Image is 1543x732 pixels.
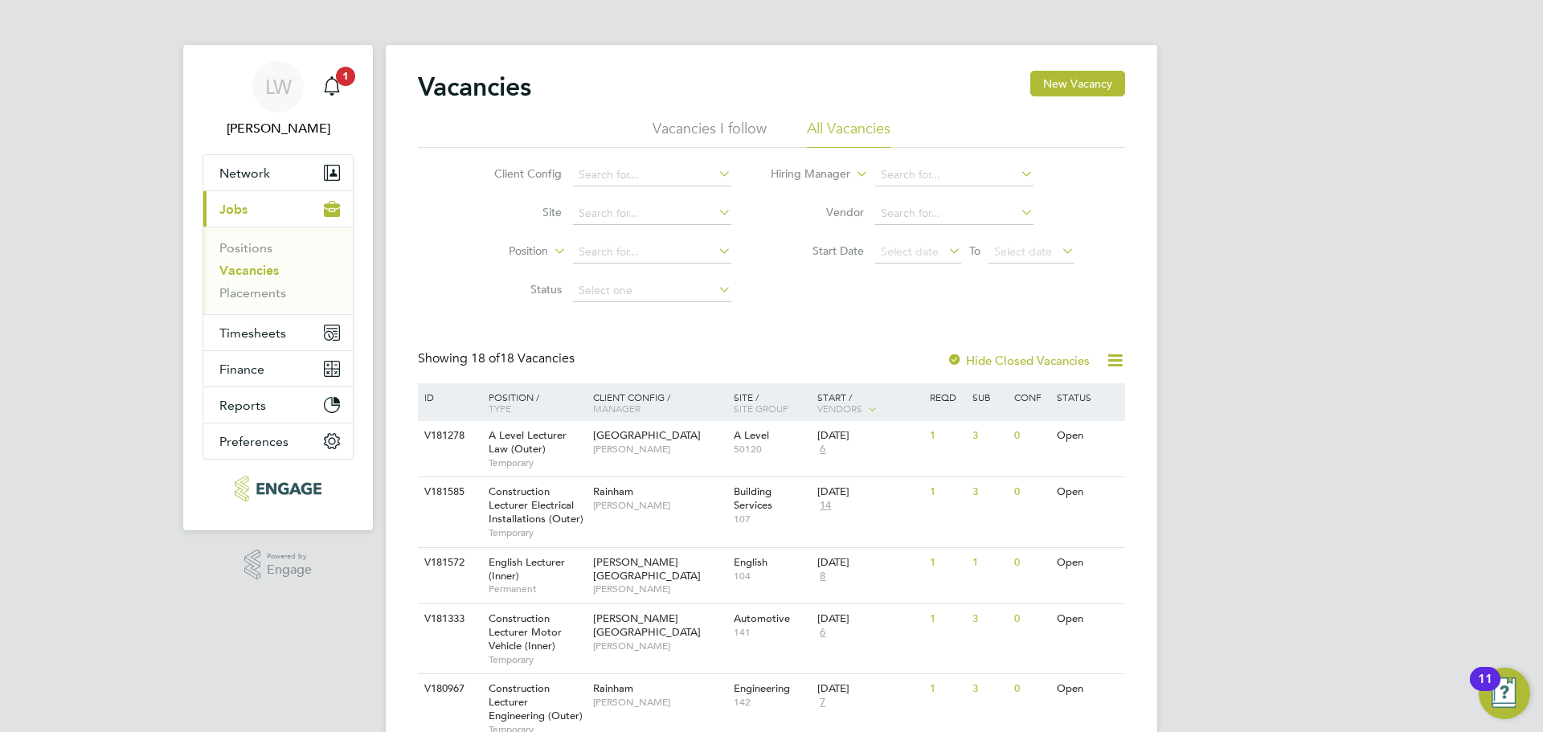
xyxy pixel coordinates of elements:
[593,485,633,498] span: Rainham
[994,244,1052,259] span: Select date
[219,263,279,278] a: Vacancies
[875,164,1033,186] input: Search for...
[336,67,355,86] span: 1
[489,402,511,415] span: Type
[881,244,939,259] span: Select date
[813,383,926,423] div: Start /
[183,45,373,530] nav: Main navigation
[469,205,562,219] label: Site
[471,350,575,366] span: 18 Vacancies
[968,421,1010,451] div: 3
[1010,604,1052,634] div: 0
[734,681,790,695] span: Engineering
[1010,477,1052,507] div: 0
[456,243,548,260] label: Position
[244,550,313,580] a: Powered byEngage
[593,402,641,415] span: Manager
[1478,679,1492,700] div: 11
[734,555,767,569] span: English
[489,555,565,583] span: English Lecturer (Inner)
[593,583,726,595] span: [PERSON_NAME]
[420,674,477,704] div: V180967
[1010,421,1052,451] div: 0
[489,681,583,722] span: Construction Lecturer Engineering (Outer)
[1010,383,1052,411] div: Conf
[489,653,585,666] span: Temporary
[968,383,1010,411] div: Sub
[219,240,272,256] a: Positions
[1030,71,1125,96] button: New Vacancy
[418,350,578,367] div: Showing
[203,423,353,459] button: Preferences
[1010,674,1052,704] div: 0
[267,563,312,577] span: Engage
[875,202,1033,225] input: Search for...
[593,428,701,442] span: [GEOGRAPHIC_DATA]
[203,227,353,314] div: Jobs
[807,119,890,148] li: All Vacancies
[203,119,354,138] span: Louis Warner
[203,61,354,138] a: LW[PERSON_NAME]
[219,325,286,341] span: Timesheets
[1053,477,1123,507] div: Open
[267,550,312,563] span: Powered by
[489,428,567,456] span: A Level Lecturer Law (Outer)
[420,548,477,578] div: V181572
[734,611,790,625] span: Automotive
[593,681,633,695] span: Rainham
[968,548,1010,578] div: 1
[219,362,264,377] span: Finance
[730,383,814,422] div: Site /
[1010,548,1052,578] div: 0
[1053,383,1123,411] div: Status
[817,570,828,583] span: 8
[734,402,788,415] span: Site Group
[573,241,731,264] input: Search for...
[203,351,353,386] button: Finance
[573,202,731,225] input: Search for...
[265,76,292,97] span: LW
[316,61,348,112] a: 1
[734,443,810,456] span: 50120
[235,476,321,501] img: xede-logo-retina.png
[589,383,730,422] div: Client Config /
[1053,604,1123,634] div: Open
[817,429,922,443] div: [DATE]
[203,476,354,501] a: Go to home page
[817,612,922,626] div: [DATE]
[420,383,477,411] div: ID
[758,166,850,182] label: Hiring Manager
[1053,421,1123,451] div: Open
[926,421,968,451] div: 1
[471,350,500,366] span: 18 of
[593,443,726,456] span: [PERSON_NAME]
[734,513,810,525] span: 107
[926,674,968,704] div: 1
[926,477,968,507] div: 1
[817,499,833,513] span: 14
[420,604,477,634] div: V181333
[817,696,828,710] span: 7
[489,456,585,469] span: Temporary
[573,280,731,302] input: Select one
[469,282,562,296] label: Status
[817,402,862,415] span: Vendors
[734,428,769,442] span: A Level
[219,285,286,301] a: Placements
[653,119,767,148] li: Vacancies I follow
[964,240,985,261] span: To
[817,485,922,499] div: [DATE]
[489,485,583,525] span: Construction Lecturer Electrical Installations (Outer)
[593,555,701,583] span: [PERSON_NAME][GEOGRAPHIC_DATA]
[968,604,1010,634] div: 3
[489,583,585,595] span: Permanent
[817,556,922,570] div: [DATE]
[418,71,531,103] h2: Vacancies
[219,434,289,449] span: Preferences
[420,421,477,451] div: V181278
[477,383,589,422] div: Position /
[926,383,968,411] div: Reqd
[771,205,864,219] label: Vendor
[817,682,922,696] div: [DATE]
[593,499,726,512] span: [PERSON_NAME]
